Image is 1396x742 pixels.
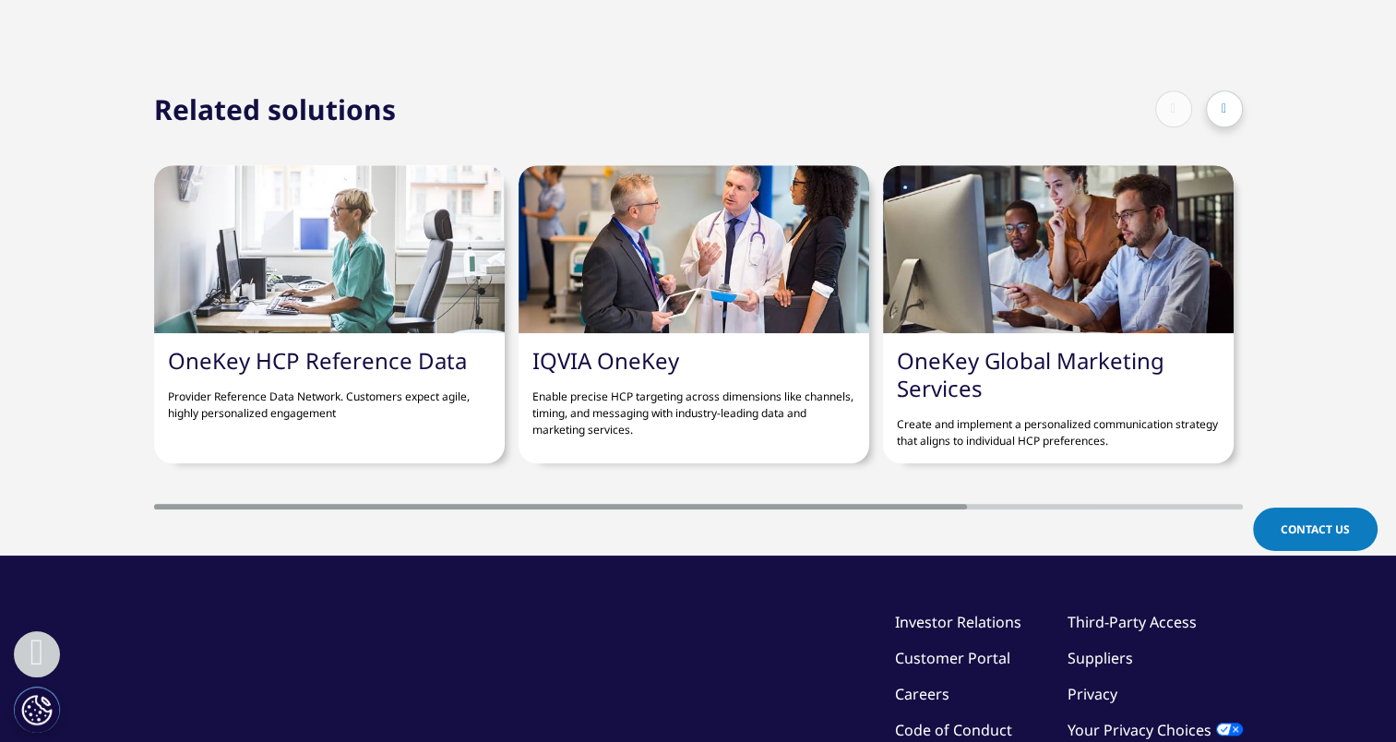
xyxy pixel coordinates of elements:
span: Contact Us [1281,521,1350,537]
a: Third-Party Access [1068,612,1197,632]
p: Create and implement a personalized communication strategy that aligns to individual HCP preferen... [897,402,1220,449]
button: Cookies Settings [14,687,60,733]
a: Code of Conduct [895,720,1012,740]
a: Investor Relations [895,612,1021,632]
a: Careers [895,684,949,704]
a: Customer Portal [895,648,1010,668]
a: Suppliers [1068,648,1133,668]
p: Provider Reference Data Network. Customers expect agile, highly personalized engagement [168,375,491,422]
p: Enable precise HCP targeting across dimensions like channels, timing, and messaging with industry... [532,375,855,438]
h2: Related solutions [154,90,396,128]
a: Privacy [1068,684,1117,704]
a: OneKey HCP Reference Data [168,345,467,376]
a: OneKey Global Marketing Services [897,345,1164,403]
a: IQVIA OneKey [532,345,679,376]
a: Your Privacy Choices [1068,720,1243,740]
a: Contact Us [1253,508,1378,551]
